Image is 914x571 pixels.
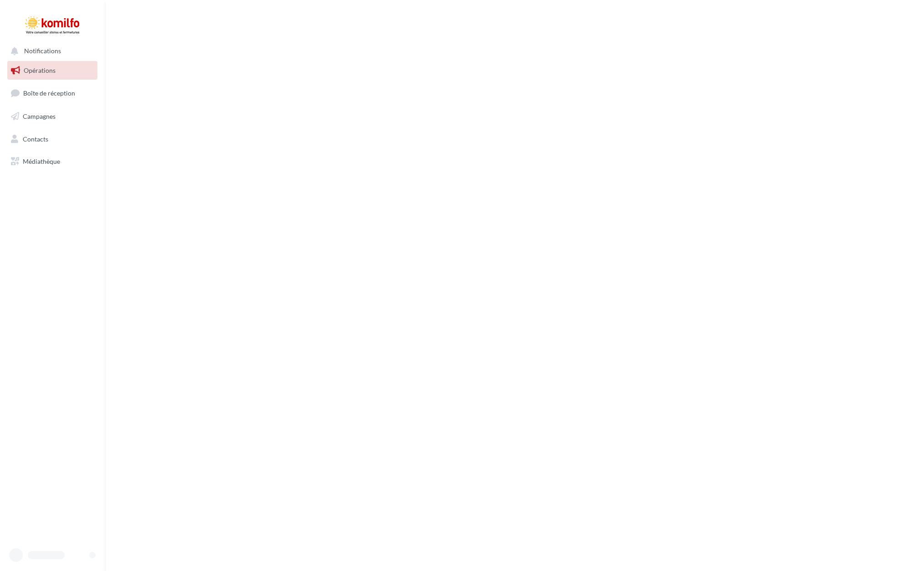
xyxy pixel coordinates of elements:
span: Opérations [24,66,56,74]
span: Notifications [24,47,61,55]
a: Opérations [5,61,99,80]
span: Contacts [23,135,48,142]
span: Campagnes [23,112,56,120]
a: Boîte de réception [5,83,99,103]
a: Contacts [5,130,99,149]
span: Médiathèque [23,157,60,165]
a: Médiathèque [5,152,99,171]
span: Boîte de réception [23,89,75,97]
a: Campagnes [5,107,99,126]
